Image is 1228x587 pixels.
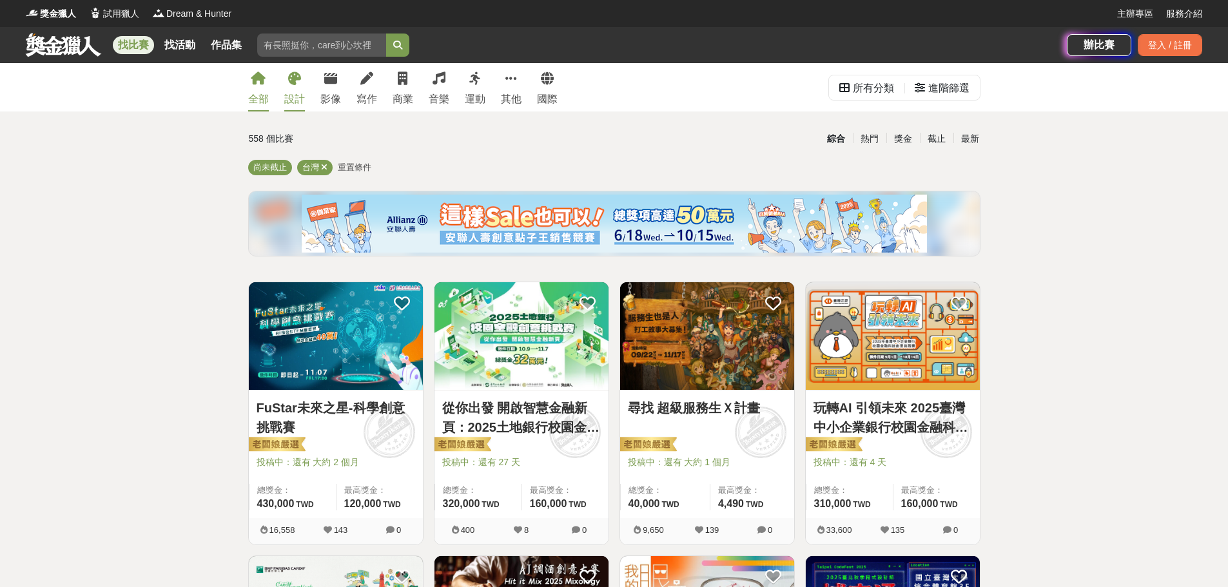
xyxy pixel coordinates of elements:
a: Cover Image [434,282,609,390]
a: LogoDream & Hunter [152,7,231,21]
span: 總獎金： [814,484,885,497]
a: 從你出發 開啟智慧金融新頁：2025土地銀行校園金融創意挑戰賽 [442,398,601,437]
a: 辦比賽 [1067,34,1131,56]
span: 40,000 [629,498,660,509]
div: 音樂 [429,91,449,107]
a: 影像 [320,63,341,111]
span: 0 [396,525,401,535]
span: 120,000 [344,498,382,509]
div: 獎金 [886,128,920,150]
span: TWD [296,500,313,509]
span: 320,000 [443,498,480,509]
a: 玩轉AI 引領未來 2025臺灣中小企業銀行校園金融科技創意挑戰賽 [814,398,972,437]
span: 430,000 [257,498,295,509]
a: 國際 [537,63,558,111]
span: 投稿中：還有 大約 1 個月 [628,456,786,469]
div: 影像 [320,91,341,107]
span: TWD [569,500,586,509]
a: 設計 [284,63,305,111]
span: 總獎金： [629,484,702,497]
span: 投稿中：還有 27 天 [442,456,601,469]
span: 重置條件 [338,162,371,172]
span: 最高獎金： [718,484,786,497]
div: 熱門 [853,128,886,150]
a: Cover Image [620,282,794,390]
a: 主辦專區 [1117,7,1153,21]
span: 8 [524,525,529,535]
a: 運動 [465,63,485,111]
div: 國際 [537,91,558,107]
img: 老闆娘嚴選 [432,436,491,454]
a: 商業 [393,63,413,111]
img: cf4fb443-4ad2-4338-9fa3-b46b0bf5d316.png [302,195,927,253]
a: 找活動 [159,36,200,54]
a: 全部 [248,63,269,111]
span: 最高獎金： [344,484,415,497]
div: 所有分類 [853,75,894,101]
a: 服務介紹 [1166,7,1202,21]
div: 進階篩選 [928,75,970,101]
a: Logo試用獵人 [89,7,139,21]
span: 33,600 [826,525,852,535]
img: Logo [89,6,102,19]
a: 其他 [501,63,521,111]
div: 其他 [501,91,521,107]
span: TWD [661,500,679,509]
span: 160,000 [530,498,567,509]
span: 160,000 [901,498,939,509]
span: 總獎金： [443,484,514,497]
span: 135 [891,525,905,535]
div: 運動 [465,91,485,107]
span: 總獎金： [257,484,328,497]
span: 台灣 [302,162,319,172]
div: 設計 [284,91,305,107]
div: 綜合 [819,128,853,150]
a: FuStar未來之星-科學創意挑戰賽 [257,398,415,437]
span: 4,490 [718,498,744,509]
img: 老闆娘嚴選 [618,436,677,454]
div: 截止 [920,128,953,150]
img: 老闆娘嚴選 [246,436,306,454]
img: Cover Image [434,282,609,390]
span: 16,558 [269,525,295,535]
span: 獎金獵人 [40,7,76,21]
img: Logo [26,6,39,19]
img: Cover Image [249,282,423,390]
a: Logo獎金獵人 [26,7,76,21]
input: 有長照挺你，care到心坎裡！青春出手，拍出照顧 影音徵件活動 [257,34,386,57]
span: TWD [746,500,763,509]
span: 9,650 [643,525,664,535]
span: 試用獵人 [103,7,139,21]
span: 最高獎金： [901,484,972,497]
a: Cover Image [249,282,423,390]
img: Logo [152,6,165,19]
span: TWD [383,500,400,509]
span: 400 [461,525,475,535]
span: 143 [334,525,348,535]
span: Dream & Hunter [166,7,231,21]
div: 558 個比賽 [249,128,492,150]
span: TWD [853,500,870,509]
div: 登入 / 註冊 [1138,34,1202,56]
span: 投稿中：還有 大約 2 個月 [257,456,415,469]
a: 寫作 [356,63,377,111]
span: 0 [582,525,587,535]
img: Cover Image [620,282,794,390]
div: 商業 [393,91,413,107]
a: 音樂 [429,63,449,111]
div: 寫作 [356,91,377,107]
span: 尚未截止 [253,162,287,172]
div: 全部 [248,91,269,107]
a: 作品集 [206,36,247,54]
img: 老闆娘嚴選 [803,436,863,454]
div: 最新 [953,128,987,150]
span: 310,000 [814,498,852,509]
img: Cover Image [806,282,980,390]
a: 找比賽 [113,36,154,54]
span: 投稿中：還有 4 天 [814,456,972,469]
a: Cover Image [806,282,980,390]
span: 0 [953,525,958,535]
span: TWD [940,500,957,509]
span: 0 [768,525,772,535]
